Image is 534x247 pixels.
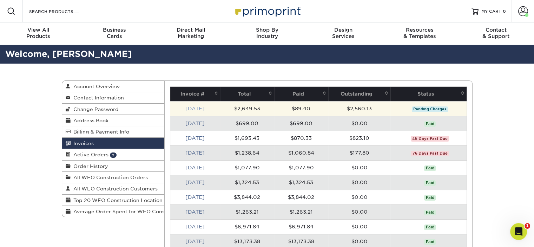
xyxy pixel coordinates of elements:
[62,81,165,92] a: Account Overview
[71,152,108,157] span: Active Orders
[274,175,328,190] td: $1,324.53
[71,106,119,112] span: Change Password
[424,165,435,171] span: Paid
[525,223,530,229] span: 1
[458,27,534,39] div: & Support
[185,121,205,126] a: [DATE]
[185,224,205,229] a: [DATE]
[28,7,97,15] input: SEARCH PRODUCTS.....
[424,225,435,230] span: Paid
[220,175,274,190] td: $1,324.53
[220,87,274,101] th: Total
[185,239,205,244] a: [DATE]
[381,22,457,45] a: Resources& Templates
[76,27,152,39] div: Cards
[62,161,165,172] a: Order History
[328,131,391,145] td: $823.10
[62,92,165,103] a: Contact Information
[185,194,205,200] a: [DATE]
[274,101,328,116] td: $89.40
[458,22,534,45] a: Contact& Support
[510,223,527,240] iframe: Intercom live chat
[71,141,94,146] span: Invoices
[328,101,391,116] td: $2,560.13
[274,219,328,234] td: $6,971.84
[170,87,220,101] th: Invoice #
[328,219,391,234] td: $0.00
[481,8,501,14] span: MY CART
[62,115,165,126] a: Address Book
[71,163,108,169] span: Order History
[185,106,205,111] a: [DATE]
[62,172,165,183] a: All WEO Construction Orders
[185,180,205,185] a: [DATE]
[411,151,449,156] span: 76 Days Past Due
[458,27,534,33] span: Contact
[153,22,229,45] a: Direct MailMarketing
[76,22,152,45] a: BusinessCards
[62,206,165,217] a: Average Order Spent for WEO Construction
[381,27,457,33] span: Resources
[328,160,391,175] td: $0.00
[229,22,305,45] a: Shop ByIndustry
[185,135,205,141] a: [DATE]
[424,210,435,215] span: Paid
[274,190,328,204] td: $3,844.02
[328,87,391,101] th: Outstanding
[62,183,165,194] a: All WEO Construction Customers
[328,145,391,160] td: $177.80
[71,197,179,203] span: Top 20 WEO Construction Location Order
[220,219,274,234] td: $6,971.84
[229,27,305,33] span: Shop By
[229,27,305,39] div: Industry
[274,145,328,160] td: $1,060.84
[220,131,274,145] td: $1,693.43
[153,27,229,33] span: Direct Mail
[424,195,435,201] span: Paid
[328,190,391,204] td: $0.00
[220,190,274,204] td: $3,844.02
[220,116,274,131] td: $699.00
[274,87,328,101] th: Paid
[328,204,391,219] td: $0.00
[220,145,274,160] td: $1,238.64
[305,22,381,45] a: DesignServices
[274,204,328,219] td: $1,263.21
[71,209,185,214] span: Average Order Spent for WEO Construction
[220,160,274,175] td: $1,077.90
[62,126,165,137] a: Billing & Payment Info
[220,204,274,219] td: $1,263.21
[328,116,391,131] td: $0.00
[71,95,124,100] span: Contact Information
[220,101,274,116] td: $2,649.53
[71,129,129,135] span: Billing & Payment Info
[424,180,435,186] span: Paid
[76,27,152,33] span: Business
[185,165,205,170] a: [DATE]
[62,138,165,149] a: Invoices
[71,175,148,180] span: All WEO Construction Orders
[424,121,435,127] span: Paid
[62,104,165,115] a: Change Password
[424,239,435,245] span: Paid
[153,27,229,39] div: Marketing
[185,150,205,156] a: [DATE]
[71,186,158,191] span: All WEO Construction Customers
[390,87,466,101] th: Status
[185,209,205,215] a: [DATE]
[274,160,328,175] td: $1,077.90
[305,27,381,39] div: Services
[381,27,457,39] div: & Templates
[62,149,165,160] a: Active Orders 2
[412,106,448,112] span: Pending Charges
[110,152,117,158] span: 2
[71,118,108,123] span: Address Book
[71,84,120,89] span: Account Overview
[411,136,449,142] span: 45 Days Past Due
[274,116,328,131] td: $699.00
[503,9,506,14] span: 0
[274,131,328,145] td: $870.33
[232,4,302,19] img: Primoprint
[305,27,381,33] span: Design
[62,195,165,206] a: Top 20 WEO Construction Location Order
